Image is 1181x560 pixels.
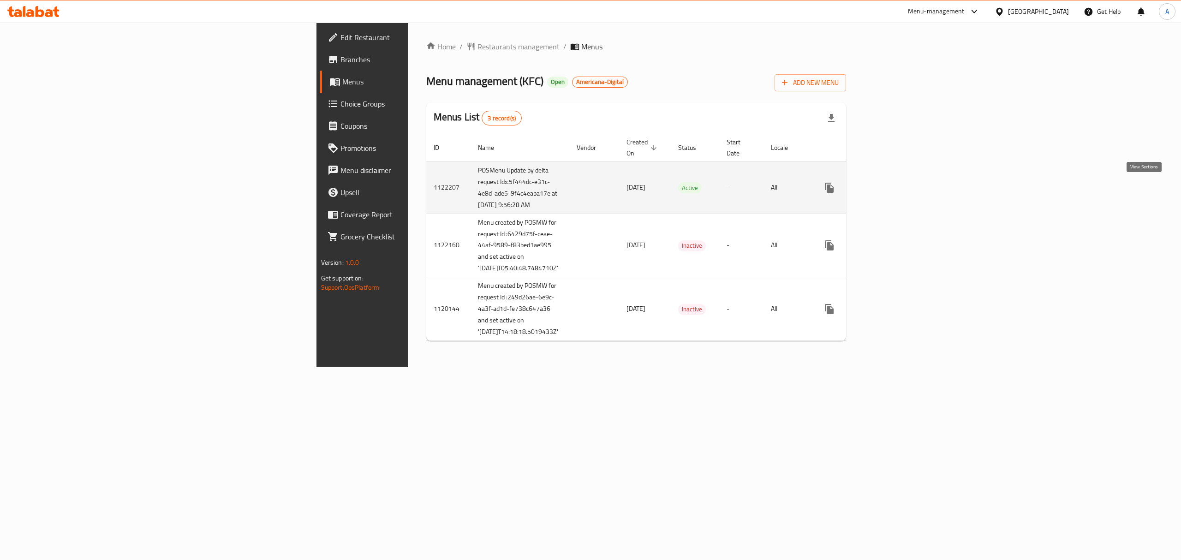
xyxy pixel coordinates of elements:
[841,298,863,320] button: Change Status
[434,142,451,153] span: ID
[340,98,507,109] span: Choice Groups
[320,115,514,137] a: Coupons
[678,142,708,153] span: Status
[340,231,507,242] span: Grocery Checklist
[478,142,506,153] span: Name
[581,41,602,52] span: Menus
[426,71,543,91] span: Menu management ( KFC )
[811,134,914,162] th: Actions
[340,209,507,220] span: Coverage Report
[471,277,569,341] td: Menu created by POSMW for request Id :249d26ae-6e9c-4a3f-ad1d-fe738c647a36 and set active on '[DA...
[320,48,514,71] a: Branches
[320,26,514,48] a: Edit Restaurant
[320,226,514,248] a: Grocery Checklist
[340,120,507,131] span: Coupons
[719,161,763,214] td: -
[678,240,706,251] span: Inactive
[321,281,380,293] a: Support.OpsPlatform
[719,277,763,341] td: -
[547,77,568,88] div: Open
[426,41,847,52] nav: breadcrumb
[573,78,627,86] span: Americana-Digital
[340,165,507,176] span: Menu disclaimer
[477,41,560,52] span: Restaurants management
[841,177,863,199] button: Change Status
[340,187,507,198] span: Upsell
[482,114,521,123] span: 3 record(s)
[626,303,645,315] span: [DATE]
[818,177,841,199] button: more
[563,41,567,52] li: /
[340,54,507,65] span: Branches
[818,298,841,320] button: more
[482,111,522,125] div: Total records count
[320,181,514,203] a: Upsell
[547,78,568,86] span: Open
[678,304,706,315] span: Inactive
[818,234,841,256] button: more
[908,6,965,17] div: Menu-management
[426,134,914,341] table: enhanced table
[678,182,702,193] div: Active
[434,110,522,125] h2: Menus List
[626,181,645,193] span: [DATE]
[763,214,811,277] td: All
[320,137,514,159] a: Promotions
[678,240,706,251] div: Inactive
[321,272,364,284] span: Get support on:
[340,143,507,154] span: Promotions
[719,214,763,277] td: -
[342,76,507,87] span: Menus
[763,277,811,341] td: All
[345,256,359,268] span: 1.0.0
[340,32,507,43] span: Edit Restaurant
[626,137,660,159] span: Created On
[1008,6,1069,17] div: [GEOGRAPHIC_DATA]
[820,107,842,129] div: Export file
[320,71,514,93] a: Menus
[471,161,569,214] td: POSMenu Update by delta request Id:c5f444dc-e31c-4e8d-ade5-9f4c4eaba17e at [DATE] 9:56:28 AM
[678,183,702,193] span: Active
[320,93,514,115] a: Choice Groups
[471,214,569,277] td: Menu created by POSMW for request Id :6429d75f-ceae-44af-9589-f83bed1ae995 and set active on '[DA...
[771,142,800,153] span: Locale
[1165,6,1169,17] span: A
[577,142,608,153] span: Vendor
[626,239,645,251] span: [DATE]
[320,203,514,226] a: Coverage Report
[321,256,344,268] span: Version:
[727,137,752,159] span: Start Date
[763,161,811,214] td: All
[320,159,514,181] a: Menu disclaimer
[782,77,839,89] span: Add New Menu
[841,234,863,256] button: Change Status
[775,74,846,91] button: Add New Menu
